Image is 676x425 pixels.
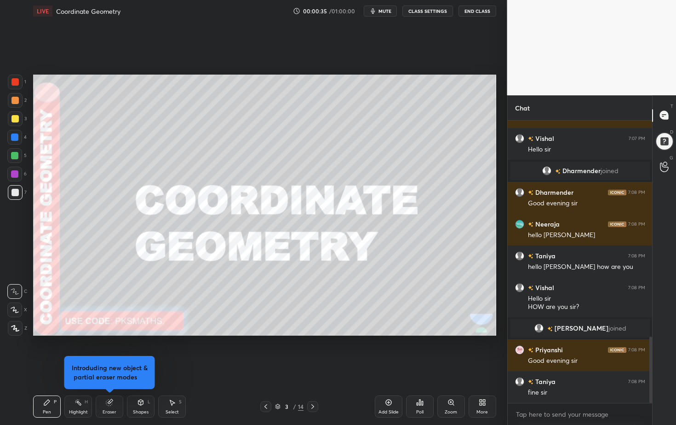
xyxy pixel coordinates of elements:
[515,345,524,354] img: 32aba8c4d89c4bfe9927637e4862ddef.jpg
[148,400,150,404] div: L
[458,6,496,17] button: End Class
[7,284,27,299] div: C
[298,402,304,411] div: 14
[528,113,645,122] div: Hlo sir
[133,410,149,414] div: Shapes
[528,388,645,397] div: fine sir
[542,166,551,175] img: default.png
[528,262,645,272] div: hello [PERSON_NAME] how are you
[8,111,27,126] div: 3
[85,400,88,404] div: H
[7,303,27,317] div: X
[608,347,626,352] img: iconic-dark.1390631f.png
[8,321,27,336] div: Z
[628,347,645,352] div: 7:08 PM
[528,136,533,141] img: no-rating-badge.077c3623.svg
[608,189,626,195] img: iconic-dark.1390631f.png
[533,251,556,261] h6: Taniya
[103,410,116,414] div: Eraser
[416,410,424,414] div: Poll
[608,221,626,227] img: iconic-dark.1390631f.png
[508,121,653,403] div: grid
[7,148,27,163] div: 5
[528,348,533,353] img: no-rating-badge.077c3623.svg
[378,410,399,414] div: Add Slide
[628,253,645,258] div: 7:08 PM
[528,356,645,366] div: Good evening sir
[378,8,391,14] span: mute
[33,6,52,17] div: LIVE
[600,167,618,175] span: joined
[533,345,563,355] h6: Priyanshi
[528,285,533,291] img: no-rating-badge.077c3623.svg
[8,75,26,89] div: 1
[56,7,120,16] h4: Coordinate Geometry
[628,285,645,290] div: 7:08 PM
[528,199,645,208] div: Good evening sir
[8,93,27,108] div: 2
[533,187,573,197] h6: Dharmender
[533,219,560,229] h6: Neeraja
[554,325,608,332] span: [PERSON_NAME]
[402,6,453,17] button: CLASS SETTINGS
[179,400,182,404] div: S
[293,404,296,409] div: /
[534,324,543,333] img: default.png
[533,283,554,292] h6: Vishal
[670,128,673,135] p: D
[72,363,148,382] h4: Introduding new object & partial eraser modes
[562,167,600,175] span: Dharmender
[7,130,27,145] div: 4
[528,254,533,259] img: no-rating-badge.077c3623.svg
[515,377,524,386] img: default.png
[43,410,51,414] div: Pen
[528,222,533,227] img: no-rating-badge.077c3623.svg
[515,219,524,228] img: 33f4b2d1192f4b10827555c2a468d490.jpg
[528,190,533,195] img: no-rating-badge.077c3623.svg
[628,189,645,195] div: 7:08 PM
[515,251,524,260] img: default.png
[628,378,645,384] div: 7:08 PM
[445,410,457,414] div: Zoom
[608,325,626,332] span: joined
[282,404,292,409] div: 3
[54,400,57,404] div: P
[528,231,645,240] div: hello [PERSON_NAME]
[69,410,88,414] div: Highlight
[629,135,645,141] div: 7:07 PM
[508,96,537,120] p: Chat
[533,134,554,143] h6: Vishal
[364,6,397,17] button: mute
[515,187,524,197] img: default.png
[166,410,179,414] div: Select
[515,283,524,292] img: default.png
[528,294,645,312] div: Hello sir HOW are you sir?
[555,169,560,174] img: no-rating-badge.077c3623.svg
[628,221,645,227] div: 7:08 PM
[547,326,552,331] img: no-rating-badge.077c3623.svg
[515,134,524,143] img: default.png
[8,185,27,200] div: 7
[533,377,556,386] h6: Taniya
[670,154,673,161] p: G
[670,103,673,110] p: T
[528,379,533,384] img: no-rating-badge.077c3623.svg
[528,145,645,154] div: Hello sir
[476,410,488,414] div: More
[7,167,27,181] div: 6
